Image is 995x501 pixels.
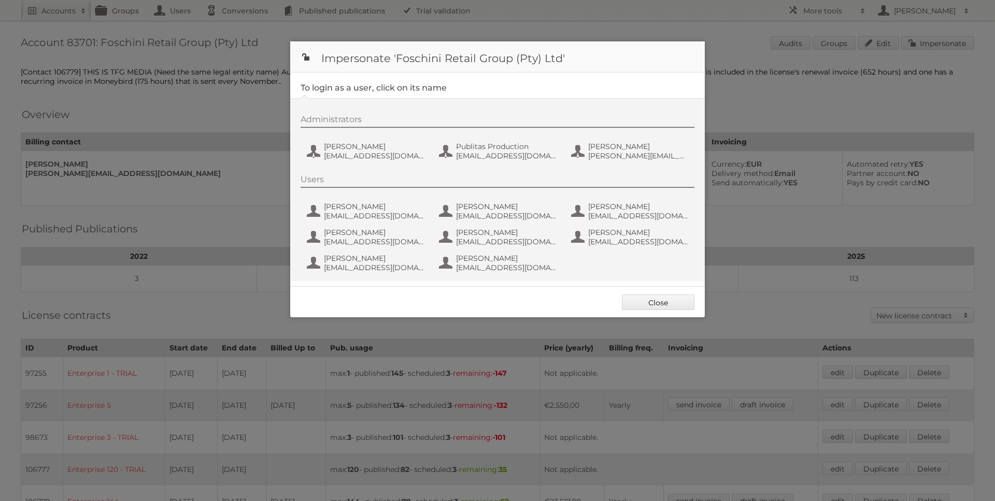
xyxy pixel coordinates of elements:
[456,151,557,160] span: [EMAIL_ADDRESS][DOMAIN_NAME]
[324,237,424,246] span: [EMAIL_ADDRESS][DOMAIN_NAME]
[324,142,424,151] span: [PERSON_NAME]
[588,202,689,211] span: [PERSON_NAME]
[438,227,560,247] button: [PERSON_NAME] [EMAIL_ADDRESS][DOMAIN_NAME]
[301,83,447,93] legend: To login as a user, click on its name
[456,263,557,272] span: [EMAIL_ADDRESS][DOMAIN_NAME]
[588,237,689,246] span: [EMAIL_ADDRESS][DOMAIN_NAME]
[306,227,428,247] button: [PERSON_NAME] [EMAIL_ADDRESS][DOMAIN_NAME]
[324,202,424,211] span: [PERSON_NAME]
[324,211,424,220] span: [EMAIL_ADDRESS][DOMAIN_NAME]
[588,211,689,220] span: [EMAIL_ADDRESS][DOMAIN_NAME]
[306,141,428,161] button: [PERSON_NAME] [EMAIL_ADDRESS][DOMAIN_NAME]
[324,228,424,237] span: [PERSON_NAME]
[570,227,692,247] button: [PERSON_NAME] [EMAIL_ADDRESS][DOMAIN_NAME]
[456,211,557,220] span: [EMAIL_ADDRESS][DOMAIN_NAME]
[306,201,428,222] button: [PERSON_NAME] [EMAIL_ADDRESS][DOMAIN_NAME]
[456,228,557,237] span: [PERSON_NAME]
[588,151,689,160] span: [PERSON_NAME][EMAIL_ADDRESS][DOMAIN_NAME]
[290,41,705,72] h1: Impersonate 'Foschini Retail Group (Pty) Ltd'
[438,201,560,222] button: [PERSON_NAME] [EMAIL_ADDRESS][DOMAIN_NAME]
[438,253,560,273] button: [PERSON_NAME] [EMAIL_ADDRESS][DOMAIN_NAME]
[570,201,692,222] button: [PERSON_NAME] [EMAIL_ADDRESS][DOMAIN_NAME]
[301,174,694,188] div: Users
[324,254,424,263] span: [PERSON_NAME]
[456,202,557,211] span: [PERSON_NAME]
[622,294,694,310] a: Close
[588,142,689,151] span: [PERSON_NAME]
[324,151,424,160] span: [EMAIL_ADDRESS][DOMAIN_NAME]
[324,263,424,272] span: [EMAIL_ADDRESS][DOMAIN_NAME]
[456,142,557,151] span: Publitas Production
[456,254,557,263] span: [PERSON_NAME]
[570,141,692,161] button: [PERSON_NAME] [PERSON_NAME][EMAIL_ADDRESS][DOMAIN_NAME]
[301,114,694,128] div: Administrators
[588,228,689,237] span: [PERSON_NAME]
[438,141,560,161] button: Publitas Production [EMAIL_ADDRESS][DOMAIN_NAME]
[456,237,557,246] span: [EMAIL_ADDRESS][DOMAIN_NAME]
[306,253,428,273] button: [PERSON_NAME] [EMAIL_ADDRESS][DOMAIN_NAME]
